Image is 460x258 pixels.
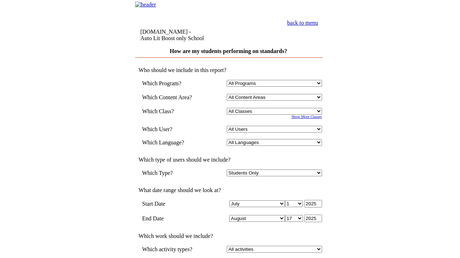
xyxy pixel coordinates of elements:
td: Which type of users should we include? [135,157,322,163]
td: End Date [142,215,203,222]
td: Which work should we include? [135,233,322,239]
a: back to menu [287,20,318,26]
td: Which Language? [142,139,203,146]
td: Which User? [142,126,203,133]
td: [DOMAIN_NAME] - [141,29,250,42]
img: header [135,1,156,8]
td: Which Program? [142,80,203,87]
td: What date range should we look at? [135,187,322,193]
td: Which Type? [142,169,203,176]
a: Show More Classes [291,115,322,119]
a: How are my students performing on standards? [170,48,287,54]
td: Which activity types? [142,246,203,253]
nobr: Which Content Area? [142,94,192,100]
nobr: Auto Lit Boost only School [141,35,204,41]
td: Which Class? [142,108,203,115]
td: Who should we include in this report? [135,67,322,73]
td: Start Date [142,200,203,207]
